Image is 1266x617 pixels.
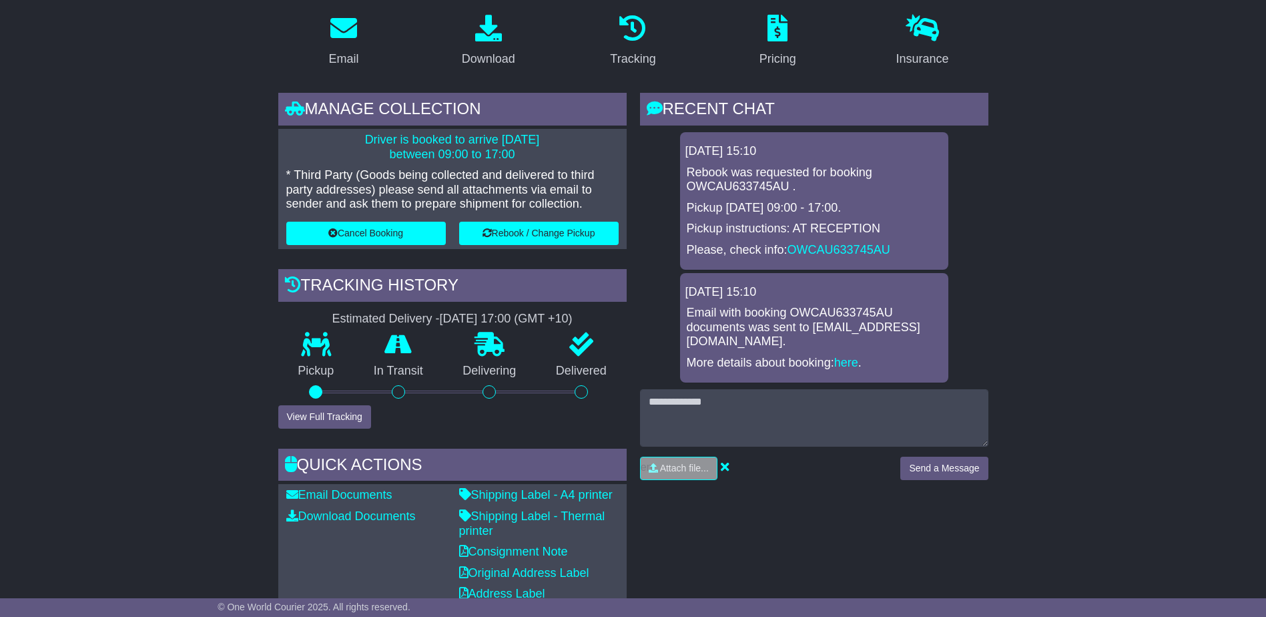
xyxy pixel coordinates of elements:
[278,449,627,485] div: Quick Actions
[751,10,805,73] a: Pricing
[459,509,605,538] a: Shipping Label - Thermal printer
[278,364,354,379] p: Pickup
[610,50,655,68] div: Tracking
[685,144,943,159] div: [DATE] 15:10
[834,356,858,369] a: here
[278,93,627,129] div: Manage collection
[218,602,410,612] span: © One World Courier 2025. All rights reserved.
[536,364,627,379] p: Delivered
[278,269,627,305] div: Tracking history
[278,312,627,327] div: Estimated Delivery -
[900,457,988,480] button: Send a Message
[286,488,392,501] a: Email Documents
[443,364,537,379] p: Delivering
[328,50,358,68] div: Email
[687,306,942,349] p: Email with booking OWCAU633745AU documents was sent to [EMAIL_ADDRESS][DOMAIN_NAME].
[459,545,568,558] a: Consignment Note
[687,201,942,216] p: Pickup [DATE] 09:00 - 17:00.
[286,133,619,162] p: Driver is booked to arrive [DATE] between 09:00 to 17:00
[320,10,367,73] a: Email
[685,285,943,300] div: [DATE] 15:10
[286,168,619,212] p: * Third Party (Goods being collected and delivered to third party addresses) please send all atta...
[440,312,573,327] div: [DATE] 17:00 (GMT +10)
[354,364,443,379] p: In Transit
[640,93,988,129] div: RECENT CHAT
[896,50,949,68] div: Insurance
[687,222,942,236] p: Pickup instructions: AT RECEPTION
[459,566,589,580] a: Original Address Label
[687,166,942,194] p: Rebook was requested for booking OWCAU633745AU .
[286,222,446,245] button: Cancel Booking
[462,50,515,68] div: Download
[759,50,796,68] div: Pricing
[453,10,524,73] a: Download
[888,10,958,73] a: Insurance
[687,356,942,371] p: More details about booking: .
[459,488,613,501] a: Shipping Label - A4 printer
[459,222,619,245] button: Rebook / Change Pickup
[601,10,664,73] a: Tracking
[687,243,942,258] p: Please, check info:
[286,509,416,523] a: Download Documents
[787,243,890,256] a: OWCAU633745AU
[278,405,371,429] button: View Full Tracking
[459,587,545,600] a: Address Label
